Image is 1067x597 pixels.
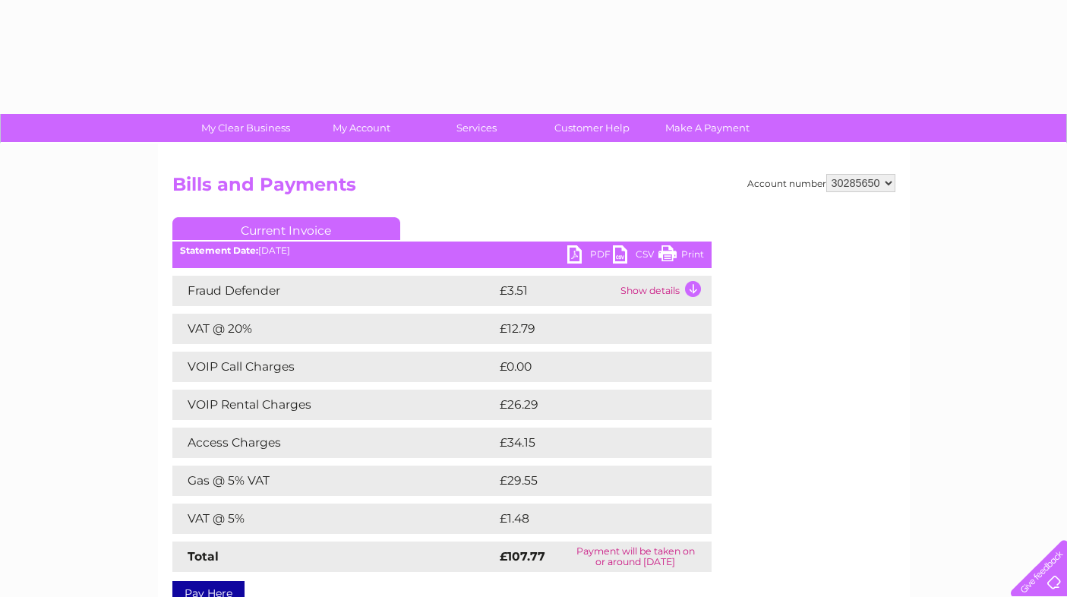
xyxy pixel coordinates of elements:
td: Gas @ 5% VAT [172,466,496,496]
strong: Total [188,549,219,564]
td: VAT @ 20% [172,314,496,344]
a: CSV [613,245,658,267]
td: Payment will be taken on or around [DATE] [560,542,712,572]
td: VOIP Rental Charges [172,390,496,420]
a: My Account [298,114,424,142]
b: Statement Date: [180,245,258,256]
td: Fraud Defender [172,276,496,306]
a: Make A Payment [645,114,770,142]
td: VOIP Call Charges [172,352,496,382]
div: [DATE] [172,245,712,256]
a: Current Invoice [172,217,400,240]
a: PDF [567,245,613,267]
td: £26.29 [496,390,681,420]
div: Account number [747,174,895,192]
a: Services [414,114,539,142]
td: £3.51 [496,276,617,306]
td: VAT @ 5% [172,504,496,534]
td: £12.79 [496,314,680,344]
strong: £107.77 [500,549,545,564]
td: Show details [617,276,712,306]
h2: Bills and Payments [172,174,895,203]
a: Print [658,245,704,267]
td: £34.15 [496,428,680,458]
td: £1.48 [496,504,675,534]
td: Access Charges [172,428,496,458]
td: £29.55 [496,466,680,496]
a: My Clear Business [183,114,308,142]
a: Customer Help [529,114,655,142]
td: £0.00 [496,352,677,382]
